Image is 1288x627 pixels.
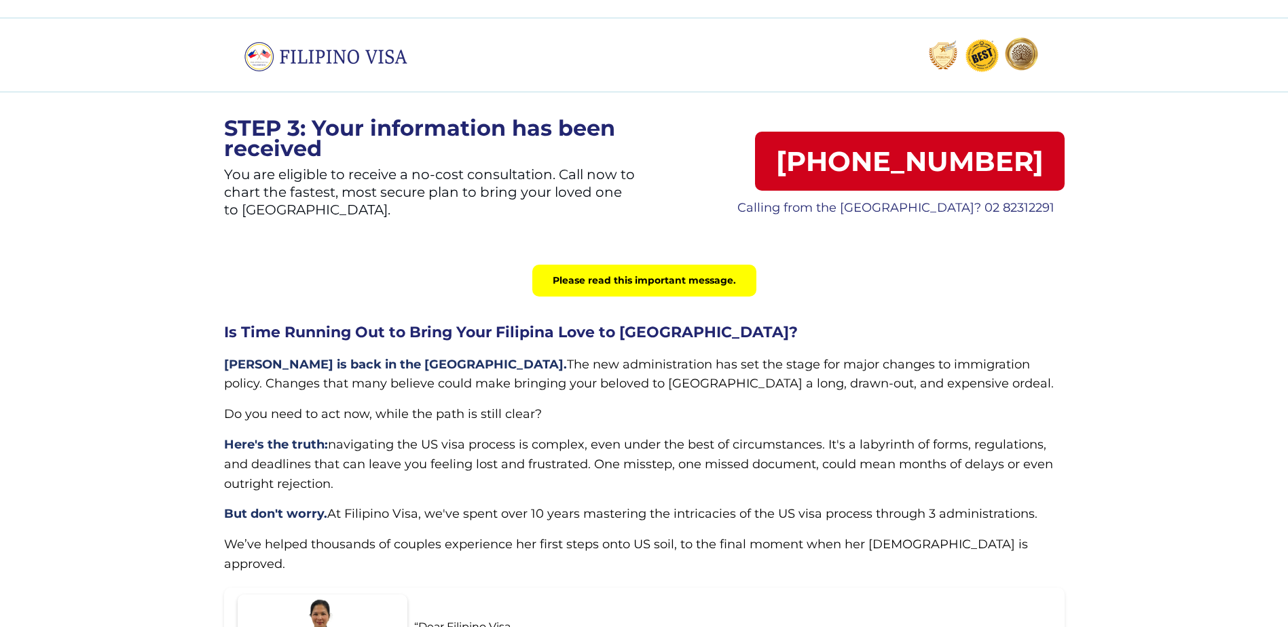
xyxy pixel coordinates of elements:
p: You are eligible to receive a no-cost consultation. Call now to chart the fastest, most secure pl... [224,166,636,229]
span: navigating the US visa process is complex, even under the best of circumstances. It's a labyrinth... [224,437,1053,491]
p: STEP 3: Your information has been received [224,118,636,159]
h2: Is Time Running Out to Bring Your Filipina Love to [GEOGRAPHIC_DATA]? [224,324,1065,341]
span: But don't worry. [224,506,327,521]
span: At Filipino Visa, we've spent over 10 years mastering the intricacies of the US visa process thro... [327,506,1037,521]
span: Here's the truth: [224,437,328,452]
span: The new administration has set the stage for major changes to immigration policy. Changes that ma... [224,357,1054,392]
span: We’ve helped thousands of couples experience her first steps onto US soil, to the final moment wh... [224,537,1028,571]
span: [PERSON_NAME] is back in the [GEOGRAPHIC_DATA]. [224,357,567,372]
a: [PHONE_NUMBER] [755,132,1064,191]
span: Do you need to act now, while the path is still clear? [224,406,542,421]
div: Please read this important message. [532,265,756,297]
p: Calling from the [GEOGRAPHIC_DATA]? 02 82312291 [727,197,1065,218]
